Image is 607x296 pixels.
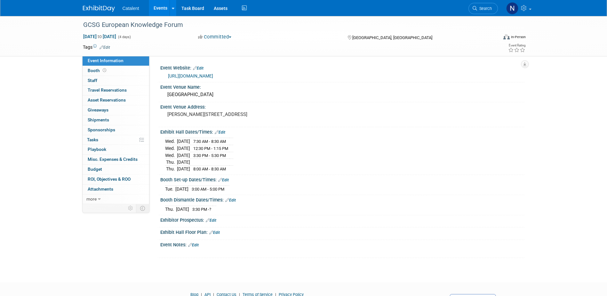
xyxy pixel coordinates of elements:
span: 3:30 PM - 5:30 PM [193,153,226,158]
span: Booth not reserved yet [101,68,108,73]
a: more [83,194,149,204]
td: Personalize Event Tab Strip [125,204,136,212]
a: Asset Reservations [83,95,149,105]
td: [DATE] [175,186,188,193]
span: Giveaways [88,107,108,112]
a: Staff [83,76,149,86]
td: Thu. [165,159,177,166]
div: Exhibit Hall Dates/Times: [160,127,524,136]
span: Booth [88,68,108,73]
span: Event Information [88,58,124,63]
span: ? [209,207,211,212]
a: Event Information [83,56,149,66]
td: Thu. [165,206,176,213]
div: Booth Dismantle Dates/Times: [160,195,524,203]
td: Tags [83,44,110,50]
span: ROI, Objectives & ROO [88,177,131,182]
a: ROI, Objectives & ROO [83,175,149,184]
a: Attachments [83,185,149,194]
span: [DATE] [DATE] [83,34,116,39]
a: Sponsorships [83,125,149,135]
td: Wed. [165,145,177,152]
img: Nicole Bullock [506,2,518,14]
td: Toggle Event Tabs [136,204,149,212]
a: Shipments [83,115,149,125]
div: Booth Set-up Dates/Times: [160,175,524,183]
div: Event Rating [508,44,525,47]
img: ExhibitDay [83,5,115,12]
span: 12:30 PM - 1:15 PM [193,146,228,151]
span: 7:30 AM - 8:30 AM [193,139,226,144]
span: Catalent [123,6,139,11]
div: Event Format [460,33,526,43]
a: Budget [83,165,149,174]
td: [DATE] [177,166,190,172]
span: (4 days) [117,35,131,39]
a: Edit [209,230,220,235]
td: [DATE] [176,206,189,213]
div: GCSG European Knowledge Forum [81,19,488,31]
td: [DATE] [177,138,190,145]
div: [GEOGRAPHIC_DATA] [165,90,520,100]
span: Attachments [88,186,113,192]
div: Event Venue Name: [160,82,524,90]
button: Committed [196,34,234,40]
a: Edit [218,178,229,182]
td: [DATE] [177,145,190,152]
td: [DATE] [177,159,190,166]
a: Edit [215,130,225,135]
td: Thu. [165,166,177,172]
span: Misc. Expenses & Credits [88,157,138,162]
span: Budget [88,167,102,172]
a: Misc. Expenses & Credits [83,155,149,164]
td: Tue. [165,186,175,193]
a: Edit [193,66,204,70]
span: Asset Reservations [88,97,126,103]
span: more [86,196,97,201]
span: Sponsorships [88,127,115,132]
a: Booth [83,66,149,76]
span: Shipments [88,117,109,122]
td: Wed. [165,152,177,159]
a: Giveaways [83,105,149,115]
a: Search [468,3,498,14]
a: Edit [188,243,199,247]
span: to [97,34,103,39]
td: [DATE] [177,152,190,159]
div: In-Person [511,35,526,39]
div: Exhibit Hall Floor Plan: [160,227,524,236]
a: Playbook [83,145,149,154]
span: Playbook [88,147,106,152]
span: 8:00 AM - 8:30 AM [193,167,226,171]
span: 3:00 AM - 5:00 PM [192,187,224,192]
div: Event Venue Address: [160,102,524,110]
span: 3:30 PM - [192,207,211,212]
a: Edit [100,45,110,50]
span: Staff [88,78,97,83]
div: Event Website: [160,63,524,71]
div: Event Notes: [160,240,524,248]
div: Exhibitor Prospectus: [160,215,524,224]
pre: [PERSON_NAME][STREET_ADDRESS] [167,111,305,117]
a: Tasks [83,135,149,145]
td: Wed. [165,138,177,145]
span: Search [477,6,492,11]
a: Edit [225,198,236,202]
span: Tasks [87,137,98,142]
a: [URL][DOMAIN_NAME] [168,73,213,78]
img: Format-Inperson.png [503,34,510,39]
span: [GEOGRAPHIC_DATA], [GEOGRAPHIC_DATA] [352,35,432,40]
a: Travel Reservations [83,86,149,95]
span: Travel Reservations [88,87,127,93]
a: Edit [206,218,216,223]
